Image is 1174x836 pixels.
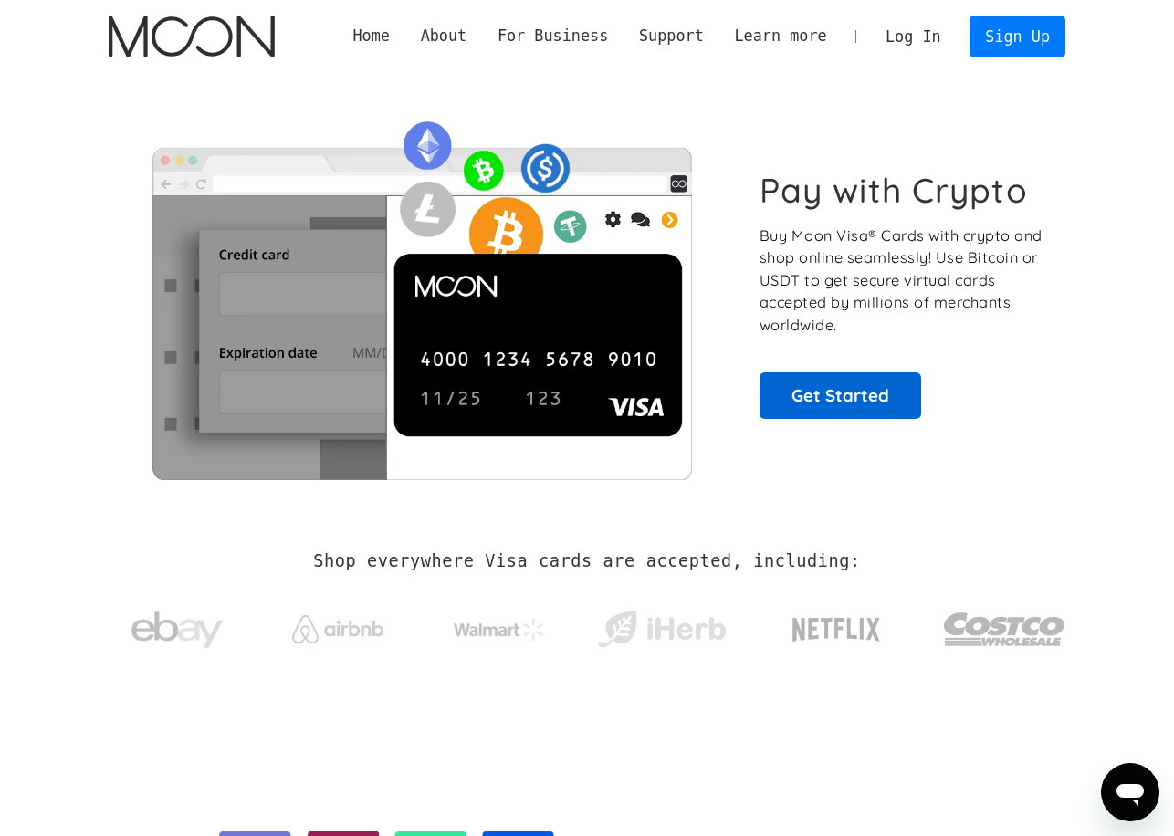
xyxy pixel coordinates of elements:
img: Walmart [454,619,545,641]
img: Moon Logo [109,16,274,57]
a: Log In [870,16,956,57]
div: Support [639,25,704,47]
iframe: Button to launch messaging window [1101,763,1159,821]
a: ebay [109,583,245,668]
div: For Business [482,25,624,47]
a: Sign Up [970,16,1064,57]
div: For Business [498,25,608,47]
a: Costco [943,577,1065,673]
div: About [405,25,482,47]
img: iHerb [593,606,729,653]
img: ebay [131,601,223,659]
img: Netflix [791,607,882,653]
a: Walmart [432,601,568,650]
div: Support [624,25,718,47]
p: Buy Moon Visa® Cards with crypto and shop online seamlessly! Use Bitcoin or USDT to get secure vi... [760,225,1045,337]
img: Airbnb [292,615,383,643]
a: Netflix [755,589,918,662]
a: iHerb [593,588,729,663]
a: Home [338,25,405,47]
a: home [109,16,274,57]
div: Learn more [719,25,843,47]
img: Moon Cards let you spend your crypto anywhere Visa is accepted. [109,109,734,479]
a: Get Started [760,372,921,418]
div: Learn more [734,25,826,47]
div: About [421,25,467,47]
h2: Shop everywhere Visa cards are accepted, including: [313,551,860,571]
a: Airbnb [270,597,406,653]
img: Costco [943,595,1065,664]
h1: Pay with Crypto [760,170,1028,211]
